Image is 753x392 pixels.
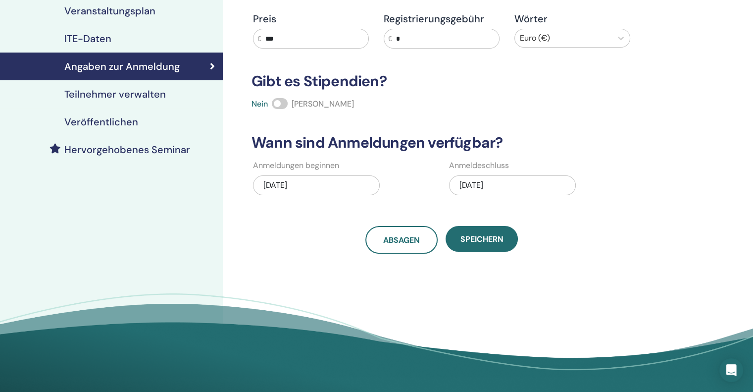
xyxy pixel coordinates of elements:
[719,358,743,382] div: Öffnen Sie den Intercom Messenger
[449,160,509,170] font: Anmeldeschluss
[514,12,548,25] font: Wörter
[388,35,392,43] font: €
[384,12,484,25] font: Registrierungsgebühr
[251,133,502,152] font: Wann sind Anmeldungen verfügbar?
[446,226,518,252] button: Speichern
[383,235,420,245] font: Absagen
[64,32,111,45] font: ITE-Daten
[292,99,354,109] font: [PERSON_NAME]
[251,99,268,109] font: Nein
[64,115,138,128] font: Veröffentlichen
[64,143,190,156] font: Hervorgehobenes Seminar
[459,180,483,190] font: [DATE]
[460,234,503,244] font: Speichern
[253,12,276,25] font: Preis
[64,88,166,101] font: Teilnehmer verwalten
[257,35,261,43] font: €
[365,226,438,254] a: Absagen
[263,180,287,190] font: [DATE]
[64,60,180,73] font: Angaben zur Anmeldung
[251,71,387,91] font: Gibt es Stipendien?
[253,160,339,170] font: Anmeldungen beginnen
[64,4,155,17] font: Veranstaltungsplan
